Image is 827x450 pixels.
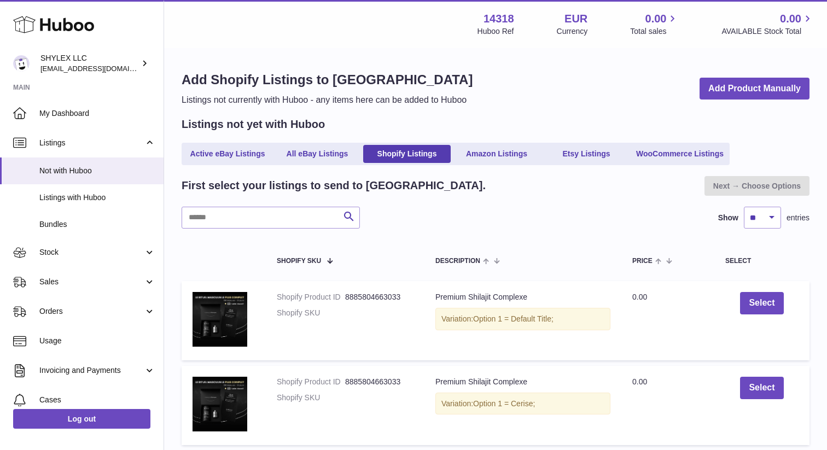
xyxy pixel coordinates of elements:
[193,292,247,347] img: image_Plandetravail1_5a3ef8c3-bfab-4bb6-9c0f-5a1e2ce29e1c.jpg
[780,11,801,26] span: 0.00
[182,117,325,132] h2: Listings not yet with Huboo
[645,11,667,26] span: 0.00
[277,258,321,265] span: Shopify SKU
[564,11,587,26] strong: EUR
[13,55,30,72] img: partenariats@shylex.fr
[435,308,610,330] div: Variation:
[435,292,610,302] div: Premium Shilajit Complexe
[39,108,155,119] span: My Dashboard
[277,393,345,403] dt: Shopify SKU
[182,94,473,106] p: Listings not currently with Huboo - any items here can be added to Huboo
[39,277,144,287] span: Sales
[473,314,554,323] span: Option 1 = Default Title;
[477,26,514,37] div: Huboo Ref
[277,377,345,387] dt: Shopify Product ID
[39,138,144,148] span: Listings
[435,377,610,387] div: Premium Shilajit Complexe
[193,377,247,431] img: image_Plandetravail1_5a3ef8c3-bfab-4bb6-9c0f-5a1e2ce29e1c.jpg
[184,145,271,163] a: Active eBay Listings
[39,166,155,176] span: Not with Huboo
[39,306,144,317] span: Orders
[345,377,413,387] dd: 8885804663033
[543,145,630,163] a: Etsy Listings
[363,145,451,163] a: Shopify Listings
[718,213,738,223] label: Show
[632,377,647,386] span: 0.00
[40,64,161,73] span: [EMAIL_ADDRESS][DOMAIN_NAME]
[632,145,727,163] a: WooCommerce Listings
[557,26,588,37] div: Currency
[725,258,799,265] div: Select
[473,399,535,408] span: Option 1 = Cerise;
[700,78,809,100] a: Add Product Manually
[453,145,540,163] a: Amazon Listings
[740,377,783,399] button: Select
[39,336,155,346] span: Usage
[13,409,150,429] a: Log out
[435,393,610,415] div: Variation:
[39,395,155,405] span: Cases
[273,145,361,163] a: All eBay Listings
[345,292,413,302] dd: 8885804663033
[39,219,155,230] span: Bundles
[277,308,345,318] dt: Shopify SKU
[787,213,809,223] span: entries
[630,11,679,37] a: 0.00 Total sales
[630,26,679,37] span: Total sales
[39,192,155,203] span: Listings with Huboo
[435,258,480,265] span: Description
[632,258,653,265] span: Price
[484,11,514,26] strong: 14318
[39,365,144,376] span: Invoicing and Payments
[182,71,473,89] h1: Add Shopify Listings to [GEOGRAPHIC_DATA]
[40,53,139,74] div: SHYLEX LLC
[277,292,345,302] dt: Shopify Product ID
[721,26,814,37] span: AVAILABLE Stock Total
[740,292,783,314] button: Select
[182,178,486,193] h2: First select your listings to send to [GEOGRAPHIC_DATA].
[39,247,144,258] span: Stock
[632,293,647,301] span: 0.00
[721,11,814,37] a: 0.00 AVAILABLE Stock Total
